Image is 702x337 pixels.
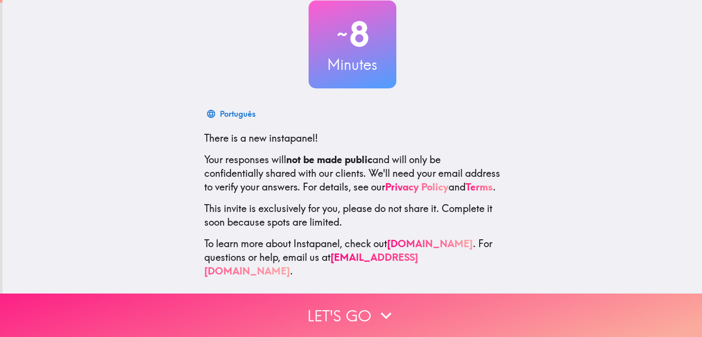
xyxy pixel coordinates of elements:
[385,181,448,193] a: Privacy Policy
[286,153,372,166] b: not be made public
[204,153,501,194] p: Your responses will and will only be confidentially shared with our clients. We'll need your emai...
[204,202,501,229] p: This invite is exclusively for you, please do not share it. Complete it soon because spots are li...
[309,54,396,75] h3: Minutes
[309,14,396,54] h2: 8
[220,107,255,121] div: Português
[204,104,259,124] button: Português
[204,237,501,278] p: To learn more about Instapanel, check out . For questions or help, email us at .
[387,237,473,250] a: [DOMAIN_NAME]
[466,181,493,193] a: Terms
[335,20,349,49] span: ~
[204,132,318,144] span: There is a new instapanel!
[204,251,418,277] a: [EMAIL_ADDRESS][DOMAIN_NAME]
